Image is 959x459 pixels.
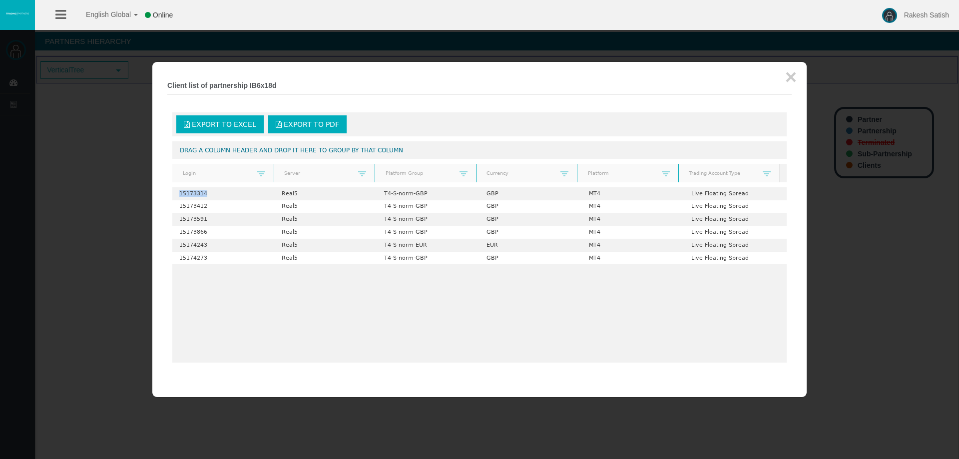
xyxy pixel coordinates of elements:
span: Export to PDF [284,120,339,128]
a: Export to Excel [176,115,264,133]
td: Real5 [275,187,377,200]
td: 15173412 [172,200,275,213]
td: T4-S-norm-GBP [377,252,479,265]
td: T4-S-norm-GBP [377,187,479,200]
img: user-image [882,8,897,23]
td: T4-S-norm-GBP [377,226,479,239]
a: Platform Group [379,167,459,180]
a: Trading Account Type [683,167,763,180]
div: Drag a column header and drop it here to group by that column [172,141,787,158]
td: MT4 [582,213,684,226]
td: EUR [479,239,582,252]
td: GBP [479,252,582,265]
td: MT4 [582,200,684,213]
b: Client list of partnership IB6x18d [167,81,277,89]
td: T4-S-norm-EUR [377,239,479,252]
a: Login [176,167,257,180]
td: MT4 [582,239,684,252]
a: Export to PDF [268,115,347,133]
td: 15174273 [172,252,275,265]
td: Live Floating Spread [684,239,787,252]
td: Live Floating Spread [684,252,787,265]
td: Real5 [275,226,377,239]
td: Live Floating Spread [684,213,787,226]
td: Real5 [275,213,377,226]
td: MT4 [582,252,684,265]
span: Rakesh Satish [904,11,949,19]
td: Live Floating Spread [684,200,787,213]
td: 15173314 [172,187,275,200]
td: MT4 [582,226,684,239]
td: GBP [479,213,582,226]
span: Export to Excel [192,120,256,128]
td: Real5 [275,200,377,213]
td: Live Floating Spread [684,187,787,200]
td: GBP [479,187,582,200]
img: logo.svg [5,11,30,15]
td: GBP [479,226,582,239]
td: Real5 [275,239,377,252]
td: 15173866 [172,226,275,239]
td: MT4 [582,187,684,200]
td: Real5 [275,252,377,265]
td: Live Floating Spread [684,226,787,239]
a: Server [278,167,358,180]
a: Platform [581,167,661,180]
td: GBP [479,200,582,213]
td: T4-S-norm-GBP [377,213,479,226]
td: 15174243 [172,239,275,252]
span: English Global [73,10,131,18]
td: 15173591 [172,213,275,226]
span: Online [153,11,173,19]
a: Currency [480,167,560,180]
button: × [785,67,797,87]
td: T4-S-norm-GBP [377,200,479,213]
